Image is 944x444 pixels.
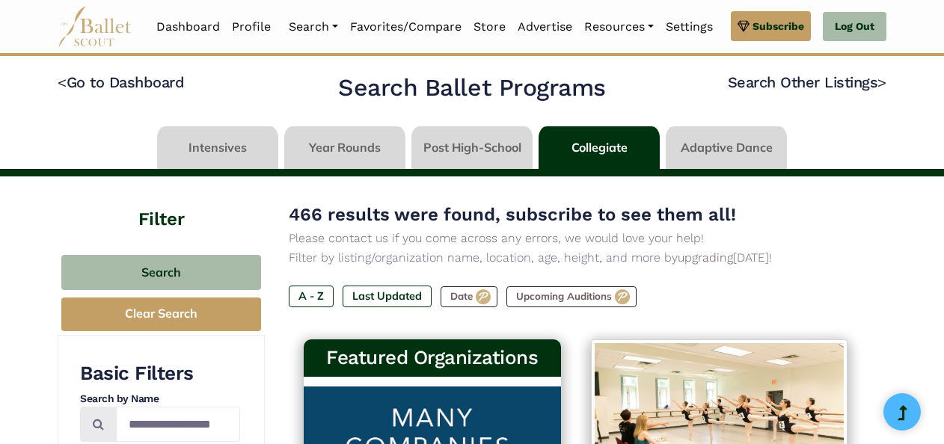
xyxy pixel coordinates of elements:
[150,11,226,43] a: Dashboard
[61,297,261,331] button: Clear Search
[61,255,261,290] button: Search
[877,73,886,91] code: >
[289,248,862,268] p: Filter by listing/organization name, location, age, height, and more by [DATE]!
[281,126,408,169] li: Year Rounds
[226,11,277,43] a: Profile
[823,12,886,42] a: Log Out
[343,286,432,306] label: Last Updated
[338,73,605,104] h2: Search Ballet Programs
[154,126,281,169] li: Intensives
[80,361,240,386] h3: Basic Filters
[536,126,663,169] li: Collegiate
[468,11,512,43] a: Store
[58,73,67,91] code: <
[663,126,790,169] li: Adaptive Dance
[753,18,804,34] span: Subscribe
[660,11,719,43] a: Settings
[316,345,549,371] h3: Featured Organizations
[289,229,862,248] p: Please contact us if you come across any errors, we would love your help!
[116,407,240,442] input: Search by names...
[506,286,637,307] label: Upcoming Auditions
[58,73,184,91] a: <Go to Dashboard
[731,11,811,41] a: Subscribe
[344,11,468,43] a: Favorites/Compare
[408,126,536,169] li: Post High-School
[58,176,265,232] h4: Filter
[738,18,750,34] img: gem.svg
[441,286,497,307] label: Date
[578,11,660,43] a: Resources
[289,204,736,225] span: 466 results were found, subscribe to see them all!
[289,286,334,306] label: A - Z
[512,11,578,43] a: Advertise
[678,250,733,265] a: upgrading
[80,392,240,407] h4: Search by Name
[728,73,886,91] a: Search Other Listings>
[283,11,344,43] a: Search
